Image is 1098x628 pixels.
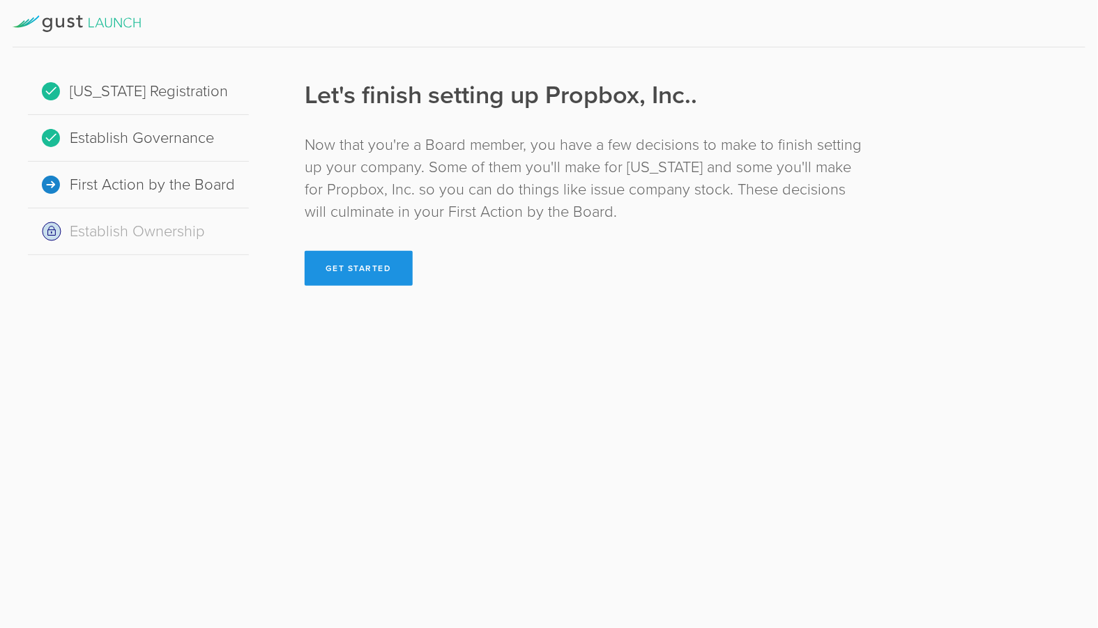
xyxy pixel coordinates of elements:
iframe: Chat Widget [1028,519,1098,586]
div: First Action by the Board [28,162,249,208]
h1: Let's finish setting up Propbox, Inc.. [305,78,864,113]
div: Now that you're a Board member, you have a few decisions to make to finish setting up your compan... [305,134,864,223]
div: Establish Ownership [28,208,249,255]
div: [US_STATE] Registration [28,68,249,115]
button: Get Started [305,251,413,286]
div: Establish Governance [28,115,249,162]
